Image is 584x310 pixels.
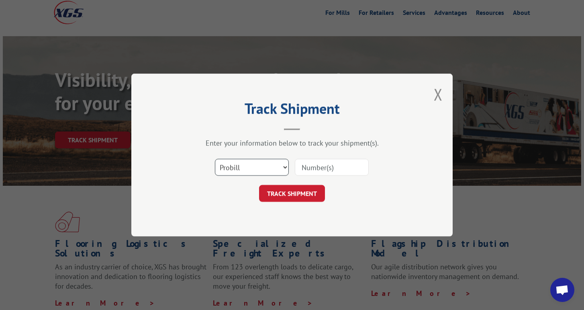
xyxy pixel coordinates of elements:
h2: Track Shipment [172,103,412,118]
div: Open chat [550,278,574,302]
button: TRACK SHIPMENT [259,185,325,202]
input: Number(s) [295,159,369,176]
button: Close modal [434,84,443,105]
div: Enter your information below to track your shipment(s). [172,138,412,148]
